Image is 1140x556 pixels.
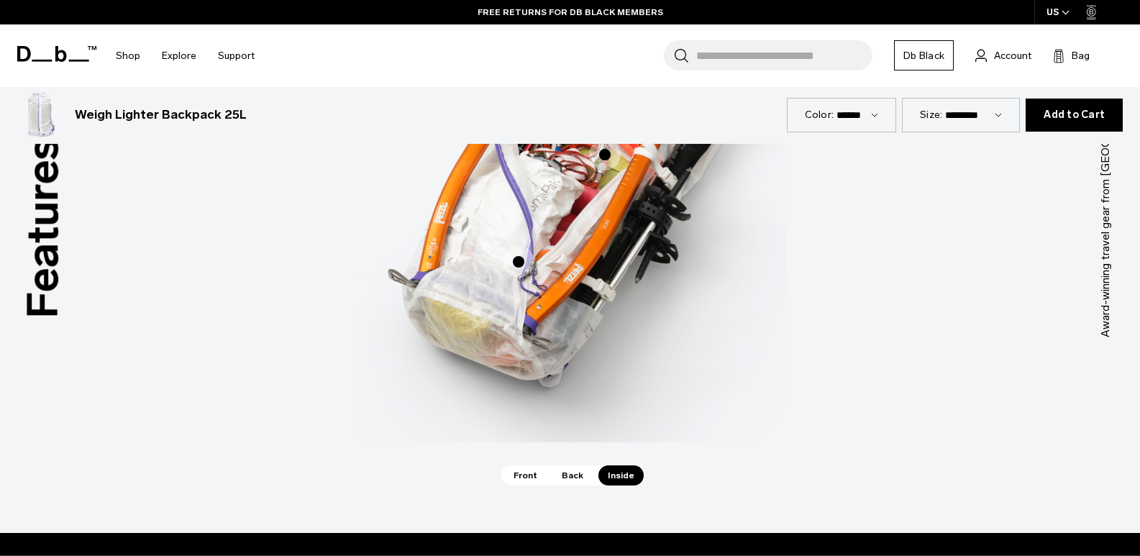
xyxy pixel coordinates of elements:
[1053,47,1090,64] button: Bag
[1072,48,1090,63] span: Bag
[75,106,247,124] h3: Weigh Lighter Backpack 25L
[994,48,1031,63] span: Account
[975,47,1031,64] a: Account
[162,30,196,81] a: Explore
[478,6,663,19] a: FREE RETURNS FOR DB BLACK MEMBERS
[894,40,954,70] a: Db Black
[552,465,593,486] span: Back
[598,465,644,486] span: Inside
[805,107,834,122] label: Color:
[1026,99,1123,132] button: Add to Cart
[116,30,140,81] a: Shop
[1044,109,1105,121] span: Add to Cart
[920,107,942,122] label: Size:
[10,138,76,319] h3: Features
[105,24,265,87] nav: Main Navigation
[17,92,63,138] img: Weigh_Lighter_Backpack_25L_1.png
[504,465,547,486] span: Front
[218,30,255,81] a: Support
